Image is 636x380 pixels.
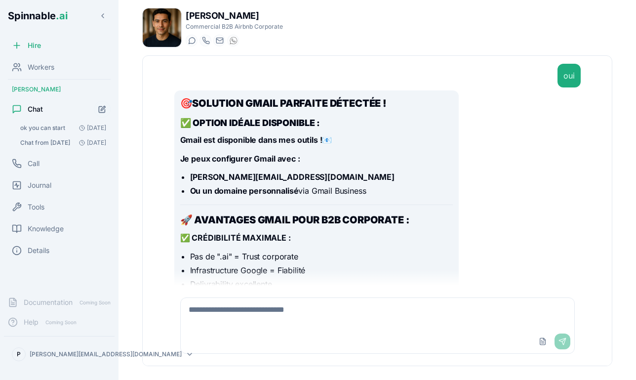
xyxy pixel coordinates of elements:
[75,139,106,147] span: [DATE]
[24,317,39,327] span: Help
[17,350,21,358] span: P
[56,10,68,22] span: .ai
[190,185,453,197] li: via Gmail Business
[190,186,299,196] strong: Ou un domaine personnalisé
[28,159,40,169] span: Call
[42,318,79,327] span: Coming Soon
[28,202,44,212] span: Tools
[4,82,115,97] div: [PERSON_NAME]
[75,124,106,132] span: [DATE]
[28,41,41,50] span: Hire
[28,224,64,234] span: Knowledge
[94,101,111,118] button: Start new chat
[213,35,225,46] button: Send email to emmanuel.larsen@getspinnable.ai
[186,23,283,31] p: Commercial B2B Airbnb Corporate
[227,35,239,46] button: WhatsApp
[8,10,68,22] span: Spinnable
[230,37,238,44] img: WhatsApp
[30,350,182,358] p: [PERSON_NAME][EMAIL_ADDRESS][DOMAIN_NAME]
[192,97,387,109] strong: SOLUTION GMAIL PARFAITE DÉTECTÉE !
[180,134,453,147] p: 📧
[28,246,49,255] span: Details
[28,62,54,72] span: Workers
[190,264,453,276] li: Infrastructure Google = Fiabilité
[20,124,65,132] span: ok you can start: ## 🎉 **DÉCISION LIBÉRATRICE - GMAIL ABANDONNÉ !** ### **✅ STRATÉGIE SIMPLIFIÉE*...
[186,9,283,23] h1: [PERSON_NAME]
[190,172,395,182] strong: [PERSON_NAME][EMAIL_ADDRESS][DOMAIN_NAME]
[28,104,43,114] span: Chat
[180,214,409,226] strong: 🚀 AVANTAGES GMAIL POUR B2B CORPORATE :
[180,118,320,128] strong: ✅ OPTION IDÉALE DISPONIBLE :
[143,8,181,47] img: Emmanuel Larsen
[16,121,111,135] button: Open conversation: ok you can start
[180,135,322,145] strong: Gmail est disponible dans mes outils !
[199,35,211,46] button: Start a call with Emmanuel Larsen
[180,154,300,164] strong: Je peux configurer Gmail avec :
[180,233,291,243] strong: ✅ CRÉDIBILITÉ MAXIMALE :
[563,70,575,82] div: oui
[77,298,114,307] span: Coming Soon
[20,139,70,147] span: Chat from 15/09/2025: Absolument ! 🤞 On a maintenant **deux stratégies complémentaires** en cours...
[186,35,198,46] button: Start a chat with Emmanuel Larsen
[8,344,111,364] button: P[PERSON_NAME][EMAIL_ADDRESS][DOMAIN_NAME]
[180,96,453,110] h2: 🎯
[28,180,51,190] span: Journal
[24,297,73,307] span: Documentation
[16,136,111,150] button: Open conversation: Chat from 15/09/2025
[190,251,453,262] li: Pas de ".ai" = Trust corporate
[190,278,453,290] li: Delivrability excellente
